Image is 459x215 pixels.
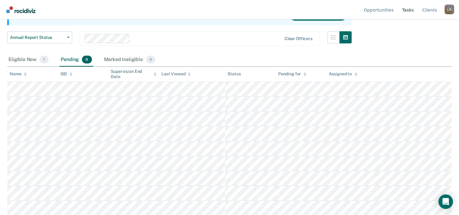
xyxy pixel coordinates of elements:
[10,71,27,77] div: Name
[146,56,155,63] span: 0
[7,53,50,67] div: Eligible Now1
[40,56,49,63] span: 1
[60,71,73,77] div: SID
[444,5,454,14] div: L R
[329,71,357,77] div: Assigned to
[285,36,312,41] div: Clear officers
[278,71,306,77] div: Pending for
[161,71,191,77] div: Last Viewed
[6,6,35,13] img: Recidiviz
[59,53,93,67] div: Pending9
[438,194,453,209] div: Open Intercom Messenger
[103,53,157,67] div: Marked Ineligible0
[10,35,65,40] span: Annual Report Status
[111,69,157,79] div: Supervision End Date
[444,5,454,14] button: Profile dropdown button
[228,71,241,77] div: Status
[7,31,72,43] button: Annual Report Status
[82,56,92,63] span: 9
